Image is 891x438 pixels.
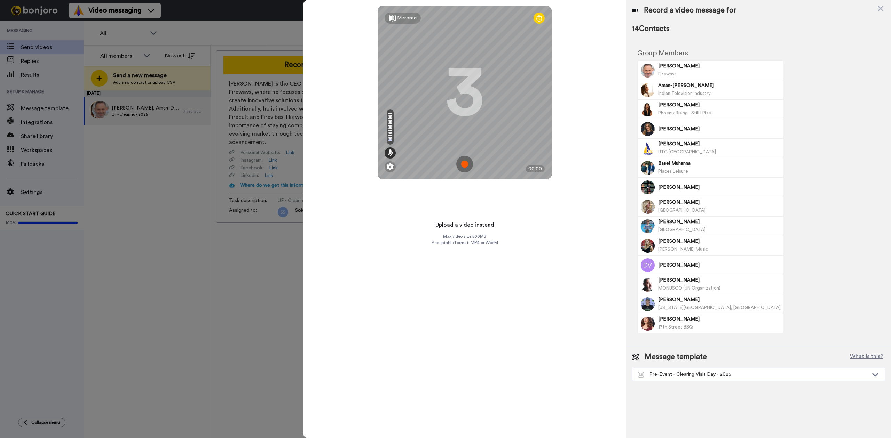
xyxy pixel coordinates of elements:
[641,180,655,194] img: Image of Amaria Degale
[658,199,781,206] span: [PERSON_NAME]
[658,91,711,96] span: Indian Television Industry
[658,227,705,232] span: [GEOGRAPHIC_DATA]
[658,140,781,147] span: [PERSON_NAME]
[641,161,655,175] img: Image of Basel Muhanna
[641,239,655,253] img: Image of Hope Morgan
[638,372,644,378] img: Message-temps.svg
[641,297,655,311] img: Image of Cameron Sewell
[658,218,781,225] span: [PERSON_NAME]
[641,83,655,97] img: Image of Aman-Deep Sidhu
[658,72,677,76] span: Fireways
[658,316,781,323] span: [PERSON_NAME]
[387,163,394,170] img: ic_gear.svg
[848,352,885,362] button: What is this?
[658,286,720,290] span: MONUSCO (UN Organization)
[658,160,781,167] span: Basel Muhanna
[641,278,655,292] img: Image of Kian Lovett
[445,66,484,119] div: 3
[432,240,498,245] span: Acceptable format: MP4 or WebM
[637,49,783,57] h2: Group Members
[526,165,545,172] div: 00:00
[641,200,655,214] img: Image of Bella-Leigh Munro
[433,220,496,229] button: Upload a video instead
[641,64,655,78] img: Image of Sebastian Petrescu
[658,63,781,70] span: [PERSON_NAME]
[658,262,781,269] span: [PERSON_NAME]
[658,169,688,173] span: Places Leisure
[658,82,781,89] span: Aman-[PERSON_NAME]
[641,122,655,136] img: Image of Olivia Bull
[638,371,868,378] div: Pre-Event - Clearing Visit Day - 2025
[658,238,781,245] span: [PERSON_NAME]
[658,125,781,132] span: [PERSON_NAME]
[658,149,716,154] span: UTC [GEOGRAPHIC_DATA]
[658,325,693,329] span: 17th Street BBQ
[658,184,781,191] span: [PERSON_NAME]
[443,234,486,239] span: Max video size: 500 MB
[645,352,707,362] span: Message template
[658,305,781,310] span: [US_STATE][GEOGRAPHIC_DATA], [GEOGRAPHIC_DATA]
[658,296,781,303] span: [PERSON_NAME]
[658,102,781,108] span: [PERSON_NAME]
[456,156,473,172] img: ic_record_start.svg
[641,317,655,331] img: Image of Amy Mills
[641,219,655,233] img: Image of Freya Garey
[658,277,781,284] span: [PERSON_NAME]
[658,208,705,212] span: [GEOGRAPHIC_DATA]
[641,258,655,272] img: Image of Deanna Vahid
[658,247,708,251] span: [PERSON_NAME] Music
[641,103,655,116] img: Image of Arzia Abbasi
[641,141,655,155] img: Image of Naomi Humphreys
[658,111,711,115] span: Phoenix Rising - Still I Rise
